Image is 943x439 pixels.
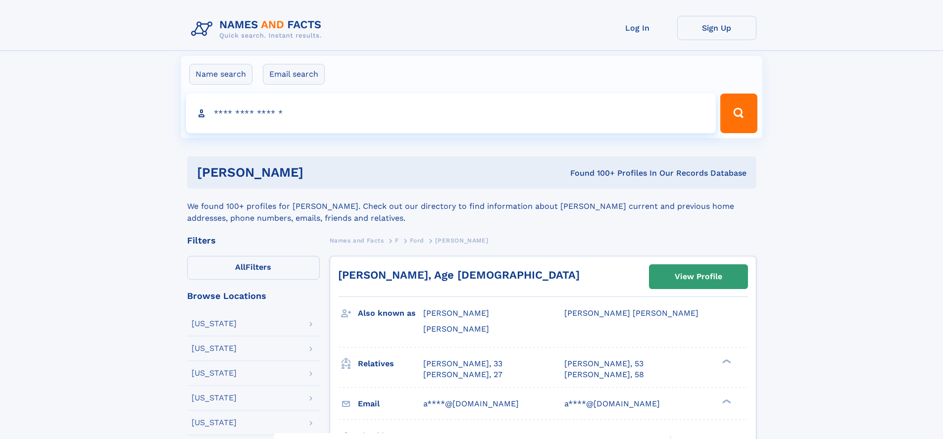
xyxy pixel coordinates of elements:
a: [PERSON_NAME], Age [DEMOGRAPHIC_DATA] [338,269,580,281]
div: ❯ [720,358,732,364]
button: Search Button [720,94,757,133]
a: F [395,234,399,246]
div: [US_STATE] [192,394,237,402]
div: [US_STATE] [192,419,237,427]
h3: Also known as [358,305,423,322]
span: [PERSON_NAME] [435,237,488,244]
a: Log In [598,16,677,40]
div: [US_STATE] [192,344,237,352]
span: [PERSON_NAME] [423,324,489,334]
span: [PERSON_NAME] [PERSON_NAME] [564,308,698,318]
h1: [PERSON_NAME] [197,166,437,179]
a: Ford [410,234,424,246]
div: View Profile [675,265,722,288]
label: Name search [189,64,252,85]
span: Ford [410,237,424,244]
img: Logo Names and Facts [187,16,330,43]
input: search input [186,94,716,133]
a: [PERSON_NAME], 33 [423,358,502,369]
a: [PERSON_NAME], 27 [423,369,502,380]
label: Filters [187,256,320,280]
a: View Profile [649,265,747,289]
div: Browse Locations [187,292,320,300]
a: Names and Facts [330,234,384,246]
span: All [235,262,246,272]
h3: Relatives [358,355,423,372]
div: Found 100+ Profiles In Our Records Database [437,168,746,179]
a: Sign Up [677,16,756,40]
a: [PERSON_NAME], 53 [564,358,644,369]
div: [US_STATE] [192,320,237,328]
div: Filters [187,236,320,245]
label: Email search [263,64,325,85]
h3: Email [358,395,423,412]
div: [US_STATE] [192,369,237,377]
span: F [395,237,399,244]
a: [PERSON_NAME], 58 [564,369,644,380]
span: [PERSON_NAME] [423,308,489,318]
div: ❯ [720,398,732,404]
div: We found 100+ profiles for [PERSON_NAME]. Check out our directory to find information about [PERS... [187,189,756,224]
